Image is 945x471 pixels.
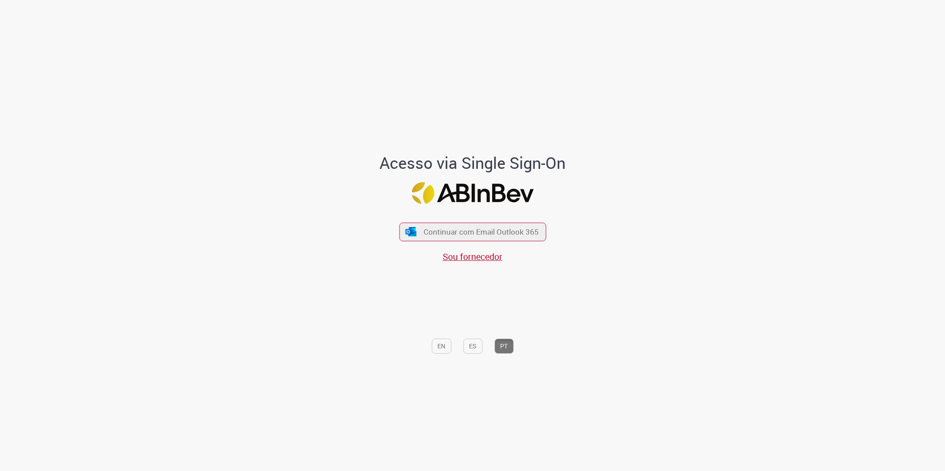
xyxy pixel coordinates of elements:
span: Continuar com Email Outlook 365 [424,227,539,237]
button: ES [463,339,482,354]
img: Logo ABInBev [412,182,533,204]
button: EN [432,339,451,354]
button: PT [494,339,513,354]
a: Sou fornecedor [443,251,502,263]
button: ícone Azure/Microsoft 360 Continuar com Email Outlook 365 [399,223,546,241]
h1: Acesso via Single Sign-On [349,154,596,172]
img: ícone Azure/Microsoft 360 [405,227,417,236]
